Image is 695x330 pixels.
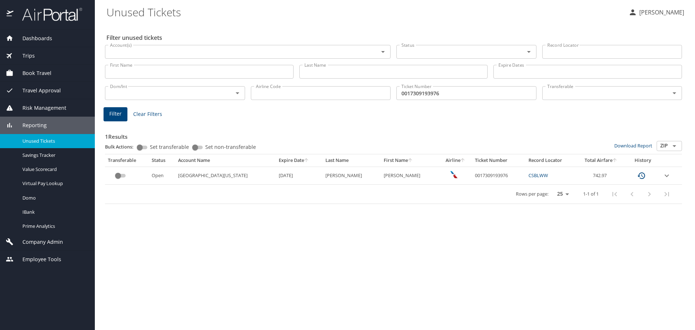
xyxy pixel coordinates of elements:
[22,180,86,187] span: Virtual Pay Lookup
[276,154,323,167] th: Expire Date
[175,154,276,167] th: Account Name
[22,138,86,145] span: Unused Tickets
[13,121,47,129] span: Reporting
[669,141,679,151] button: Open
[381,167,439,184] td: [PERSON_NAME]
[22,166,86,173] span: Value Scorecard
[576,154,626,167] th: Total Airfare
[105,154,682,204] table: custom pagination table
[408,158,413,163] button: sort
[105,128,682,141] h3: 1 Results
[106,32,683,43] h2: Filter unused tickets
[662,171,671,180] button: expand row
[516,192,548,196] p: Rows per page:
[472,167,526,184] td: 0017309193976
[669,88,679,98] button: Open
[13,34,52,42] span: Dashboards
[13,69,51,77] span: Book Travel
[625,6,687,19] button: [PERSON_NAME]
[583,192,599,196] p: 1-1 of 1
[323,154,381,167] th: Last Name
[14,7,82,21] img: airportal-logo.png
[7,7,14,21] img: icon-airportal.png
[323,167,381,184] td: [PERSON_NAME]
[528,172,548,179] a: CSBLWW
[13,238,63,246] span: Company Admin
[626,154,660,167] th: History
[13,255,61,263] span: Employee Tools
[13,104,66,112] span: Risk Management
[472,154,526,167] th: Ticket Number
[149,167,175,184] td: Open
[526,154,576,167] th: Record Locator
[460,158,466,163] button: sort
[130,108,165,121] button: Clear Filters
[13,87,61,95] span: Travel Approval
[104,107,127,121] button: Filter
[205,145,256,150] span: Set non-transferable
[109,109,122,118] span: Filter
[22,223,86,230] span: Prime Analytics
[276,167,323,184] td: [DATE]
[105,143,139,150] p: Bulk Actions:
[381,154,439,167] th: First Name
[524,47,534,57] button: Open
[551,189,572,200] select: rows per page
[106,1,623,23] h1: Unused Tickets
[22,209,86,216] span: IBank
[13,52,35,60] span: Trips
[439,154,472,167] th: Airline
[22,152,86,159] span: Savings Tracker
[133,110,162,119] span: Clear Filters
[149,154,175,167] th: Status
[450,171,458,178] img: American Airlines
[612,158,618,163] button: sort
[304,158,309,163] button: sort
[614,142,652,149] a: Download Report
[150,145,189,150] span: Set transferable
[637,8,684,17] p: [PERSON_NAME]
[378,47,388,57] button: Open
[232,88,243,98] button: Open
[22,195,86,201] span: Domo
[576,167,626,184] td: 742.97
[108,157,146,164] div: Transferable
[175,167,276,184] td: [GEOGRAPHIC_DATA][US_STATE]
